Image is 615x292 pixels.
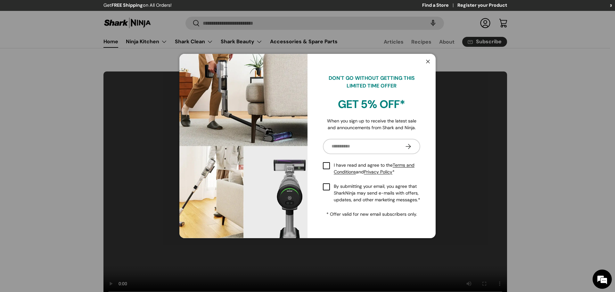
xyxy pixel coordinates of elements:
p: Get on All Orders! [103,2,172,9]
img: shark-kion-auto-empty-dock-iw3241ae-full-blast-living-room-cleaning-view-sharkninja-philippines [179,54,307,238]
span: By submitting your email, you agree that SharkNinja may send e-mails with offers, updates, and ot... [334,183,420,203]
p: DON'T GO WITHOUT GETTING THIS LIMITED TIME OFFER [323,74,420,90]
div: Minimize live chat window [105,3,120,19]
a: Find a Store [422,2,457,9]
p: When you sign up to receive the latest sale and announcements from Shark and Ninja. [323,118,420,131]
strong: FREE Shipping [111,2,143,8]
span: We are offline. Please leave us a message. [13,81,112,146]
a: Register your Product [457,2,507,9]
p: * Offer valid for new email subscribers only. [323,211,420,218]
span: I have read and agree to the and * [334,162,420,175]
textarea: Type your message and click 'Submit' [3,175,122,197]
em: Submit [94,197,116,206]
a: Privacy Policy [364,169,392,175]
div: Leave a message [33,36,108,44]
h2: GET 5% OFF* [323,97,420,112]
